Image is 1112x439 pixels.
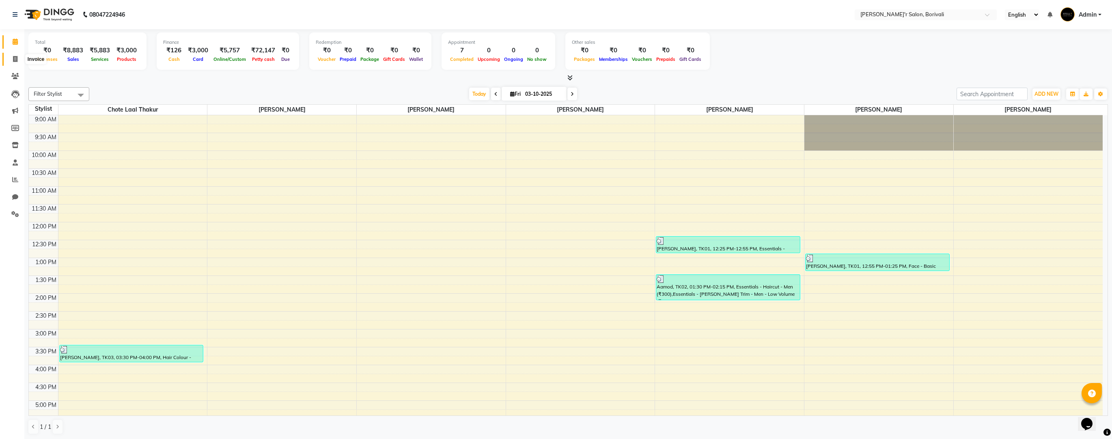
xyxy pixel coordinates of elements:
[40,423,51,431] span: 1 / 1
[525,46,549,55] div: 0
[656,237,800,253] div: [PERSON_NAME], TK01, 12:25 PM-12:55 PM, Essentials - [PERSON_NAME] Trim - Men - High Volume (₹300)
[34,312,58,320] div: 2:30 PM
[166,56,182,62] span: Cash
[34,329,58,338] div: 3:00 PM
[248,46,278,55] div: ₹72,147
[58,105,207,115] span: Chote Laal Thakur
[89,3,125,26] b: 08047224946
[65,56,81,62] span: Sales
[502,56,525,62] span: Ongoing
[358,56,381,62] span: Package
[30,240,58,249] div: 12:30 PM
[33,115,58,124] div: 9:00 AM
[279,56,292,62] span: Due
[35,39,140,46] div: Total
[655,105,804,115] span: [PERSON_NAME]
[448,46,476,55] div: 7
[806,254,949,271] div: [PERSON_NAME], TK01, 12:55 PM-01:25 PM, Face - Basic Facial - Natural's Gold (₹1500)
[21,3,76,26] img: logo
[185,46,211,55] div: ₹3,000
[957,88,1028,100] input: Search Appointment
[1078,407,1104,431] iframe: chat widget
[34,365,58,374] div: 4:00 PM
[407,56,425,62] span: Wallet
[316,56,338,62] span: Voucher
[60,345,203,362] div: [PERSON_NAME], TK03, 03:30 PM-04:00 PM, Hair Colour - Root Touch-Up - Women (L'Oreal ([MEDICAL_DA...
[34,347,58,356] div: 3:30 PM
[523,88,563,100] input: 2025-10-03
[448,39,549,46] div: Appointment
[338,56,358,62] span: Prepaid
[30,169,58,177] div: 10:30 AM
[30,222,58,231] div: 12:00 PM
[34,401,58,409] div: 5:00 PM
[954,105,1103,115] span: [PERSON_NAME]
[34,258,58,267] div: 1:00 PM
[30,151,58,159] div: 10:00 AM
[316,46,338,55] div: ₹0
[30,187,58,195] div: 11:00 AM
[163,46,185,55] div: ₹126
[358,46,381,55] div: ₹0
[34,383,58,392] div: 4:30 PM
[502,46,525,55] div: 0
[316,39,425,46] div: Redemption
[338,46,358,55] div: ₹0
[677,56,703,62] span: Gift Cards
[654,46,677,55] div: ₹0
[211,56,248,62] span: Online/Custom
[656,275,800,300] div: Aamod, TK02, 01:30 PM-02:15 PM, Essentials - Haircut - Men (₹300),Essentials - [PERSON_NAME] Trim...
[677,46,703,55] div: ₹0
[35,46,60,55] div: ₹0
[804,105,953,115] span: [PERSON_NAME]
[654,56,677,62] span: Prepaids
[476,46,502,55] div: 0
[191,56,205,62] span: Card
[207,105,356,115] span: [PERSON_NAME]
[597,56,630,62] span: Memberships
[33,133,58,142] div: 9:30 AM
[476,56,502,62] span: Upcoming
[630,46,654,55] div: ₹0
[525,56,549,62] span: No show
[211,46,248,55] div: ₹5,757
[115,56,138,62] span: Products
[30,204,58,213] div: 11:30 AM
[572,56,597,62] span: Packages
[29,105,58,113] div: Stylist
[508,91,523,97] span: Fri
[506,105,655,115] span: [PERSON_NAME]
[163,39,293,46] div: Finance
[597,46,630,55] div: ₹0
[34,90,62,97] span: Filter Stylist
[381,46,407,55] div: ₹0
[89,56,111,62] span: Services
[60,46,86,55] div: ₹8,883
[448,56,476,62] span: Completed
[572,39,703,46] div: Other sales
[86,46,113,55] div: ₹5,883
[113,46,140,55] div: ₹3,000
[1032,88,1060,100] button: ADD NEW
[630,56,654,62] span: Vouchers
[1079,11,1097,19] span: Admin
[381,56,407,62] span: Gift Cards
[469,88,489,100] span: Today
[26,54,46,64] div: Invoice
[34,294,58,302] div: 2:00 PM
[250,56,277,62] span: Petty cash
[357,105,506,115] span: [PERSON_NAME]
[34,276,58,284] div: 1:30 PM
[407,46,425,55] div: ₹0
[278,46,293,55] div: ₹0
[1060,7,1075,22] img: Admin
[1034,91,1058,97] span: ADD NEW
[572,46,597,55] div: ₹0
